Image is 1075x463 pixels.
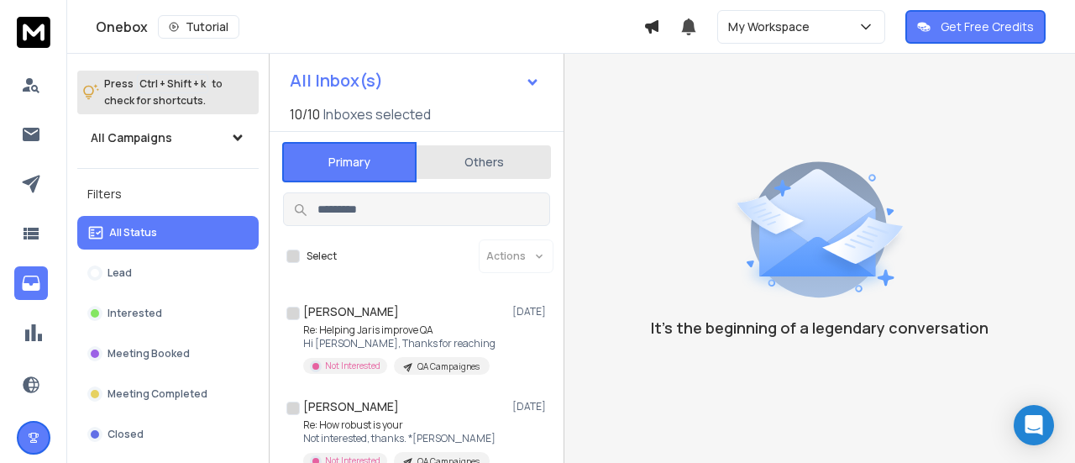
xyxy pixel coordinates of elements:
p: Press to check for shortcuts. [104,76,223,109]
p: Hi [PERSON_NAME], Thanks for reaching [303,337,496,350]
button: All Inbox(s) [276,64,553,97]
button: Get Free Credits [905,10,1046,44]
p: Not Interested [325,360,380,372]
button: Meeting Completed [77,377,259,411]
h1: [PERSON_NAME] [303,303,399,320]
button: Interested [77,297,259,330]
h1: All Inbox(s) [290,72,383,89]
p: Re: Helping Jaris improve QA [303,324,496,337]
div: Open Intercom Messenger [1014,405,1054,445]
p: [DATE] [512,400,550,413]
button: Primary [282,142,417,182]
p: Re: How robust is your [303,418,496,432]
p: Lead [107,266,132,280]
button: All Campaigns [77,121,259,155]
p: Meeting Completed [107,387,207,401]
button: Closed [77,418,259,451]
button: Lead [77,256,259,290]
div: Onebox [96,15,643,39]
button: Meeting Booked [77,337,259,371]
p: Not interested, thanks. *[PERSON_NAME] [303,432,496,445]
p: All Status [109,226,157,239]
p: It’s the beginning of a legendary conversation [651,316,988,339]
button: Tutorial [158,15,239,39]
p: Get Free Credits [941,18,1034,35]
p: Interested [107,307,162,320]
p: Meeting Booked [107,347,190,360]
label: Select [307,250,337,263]
p: Closed [107,428,144,441]
h3: Inboxes selected [323,104,431,124]
h3: Filters [77,182,259,206]
h1: All Campaigns [91,129,172,146]
span: 10 / 10 [290,104,320,124]
p: My Workspace [728,18,816,35]
span: Ctrl + Shift + k [137,74,208,93]
p: QA Campaignes [417,360,480,373]
button: All Status [77,216,259,250]
h1: [PERSON_NAME] [303,398,399,415]
p: [DATE] [512,305,550,318]
button: Others [417,144,551,181]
